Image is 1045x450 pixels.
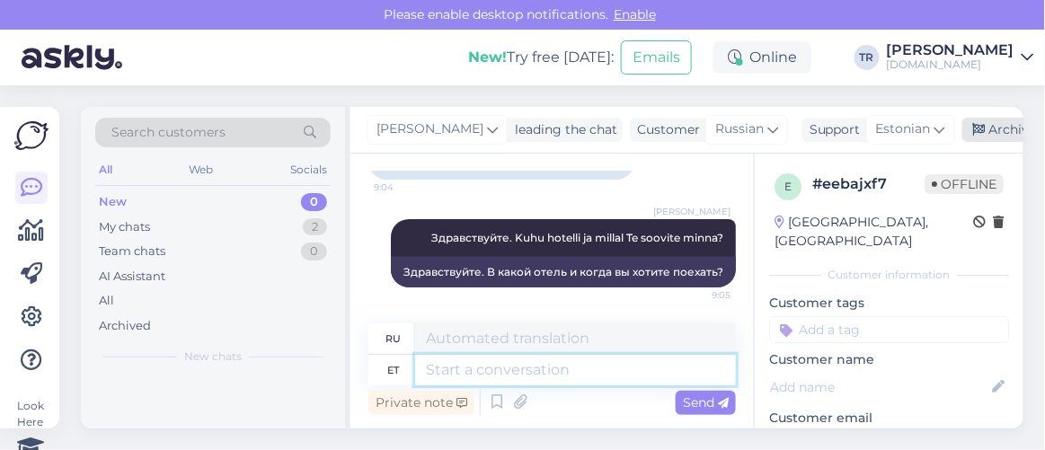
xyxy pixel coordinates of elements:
[713,41,811,74] div: Online
[301,193,327,211] div: 0
[111,123,226,142] span: Search customers
[876,119,931,139] span: Estonian
[14,121,49,150] img: Askly Logo
[770,377,988,397] input: Add name
[186,158,217,181] div: Web
[812,173,925,195] div: # eebajxf7
[99,317,151,335] div: Archived
[769,409,1009,428] p: Customer email
[431,231,723,244] span: Здравствуйте. Kuhu hotelli ja millal Te soovite minna?
[769,316,1009,343] input: Add a tag
[683,394,729,410] span: Send
[887,57,1014,72] div: [DOMAIN_NAME]
[374,181,441,194] span: 9:04
[301,243,327,260] div: 0
[775,213,973,251] div: [GEOGRAPHIC_DATA], [GEOGRAPHIC_DATA]
[387,355,399,385] div: et
[784,180,792,193] span: e
[769,350,1009,369] p: Customer name
[99,218,150,236] div: My chats
[715,119,764,139] span: Russian
[887,43,1014,57] div: [PERSON_NAME]
[368,391,474,415] div: Private note
[95,158,116,181] div: All
[653,205,731,218] span: [PERSON_NAME]
[287,158,331,181] div: Socials
[508,120,617,139] div: leading the chat
[855,45,880,70] div: TR
[887,43,1034,72] a: [PERSON_NAME][DOMAIN_NAME]
[468,49,507,66] b: New!
[769,267,1009,283] div: Customer information
[630,120,700,139] div: Customer
[184,349,242,365] span: New chats
[385,323,401,354] div: ru
[391,257,736,287] div: Здравствуйте. В какой отель и когда вы хотите поехать?
[99,193,127,211] div: New
[621,40,692,75] button: Emails
[99,292,114,310] div: All
[468,47,614,68] div: Try free [DATE]:
[925,174,1004,194] span: Offline
[99,243,165,260] div: Team chats
[99,268,165,286] div: AI Assistant
[303,218,327,236] div: 2
[663,288,731,302] span: 9:05
[376,119,483,139] span: [PERSON_NAME]
[769,294,1009,313] p: Customer tags
[608,6,661,22] span: Enable
[802,120,861,139] div: Support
